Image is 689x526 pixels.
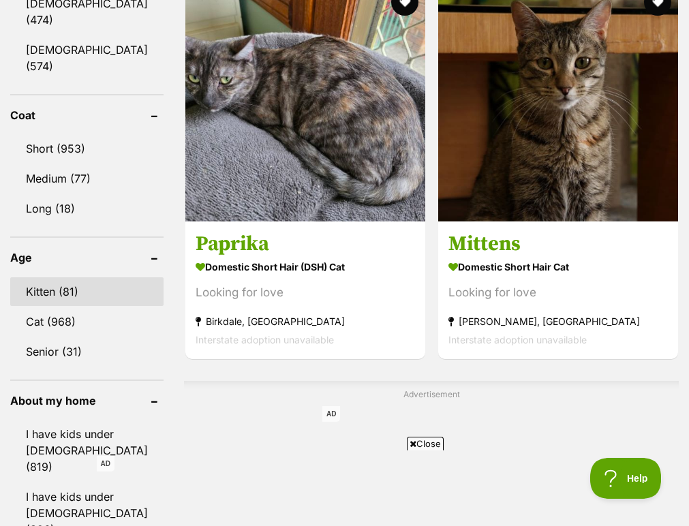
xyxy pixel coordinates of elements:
[438,221,678,359] a: Mittens Domestic Short Hair Cat Looking for love [PERSON_NAME], [GEOGRAPHIC_DATA] Interstate adop...
[590,458,662,499] iframe: Help Scout Beacon - Open
[448,283,668,302] div: Looking for love
[448,231,668,257] h3: Mittens
[10,109,164,121] header: Coat
[196,231,415,257] h3: Paprika
[97,456,114,471] span: AD
[448,257,668,277] strong: Domestic Short Hair Cat
[10,277,164,306] a: Kitten (81)
[196,334,334,345] span: Interstate adoption unavailable
[196,257,415,277] strong: Domestic Short Hair (DSH) Cat
[407,437,444,450] span: Close
[10,164,164,193] a: Medium (77)
[10,394,164,407] header: About my home
[10,307,164,336] a: Cat (968)
[10,35,164,80] a: [DEMOGRAPHIC_DATA] (574)
[10,194,164,223] a: Long (18)
[448,334,587,345] span: Interstate adoption unavailable
[448,312,668,330] strong: [PERSON_NAME], [GEOGRAPHIC_DATA]
[10,337,164,366] a: Senior (31)
[196,283,415,302] div: Looking for love
[10,134,164,163] a: Short (953)
[10,251,164,264] header: Age
[185,221,425,359] a: Paprika Domestic Short Hair (DSH) Cat Looking for love Birkdale, [GEOGRAPHIC_DATA] Interstate ado...
[322,406,340,422] span: AD
[10,420,164,481] a: I have kids under [DEMOGRAPHIC_DATA] (819)
[196,312,415,330] strong: Birkdale, [GEOGRAPHIC_DATA]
